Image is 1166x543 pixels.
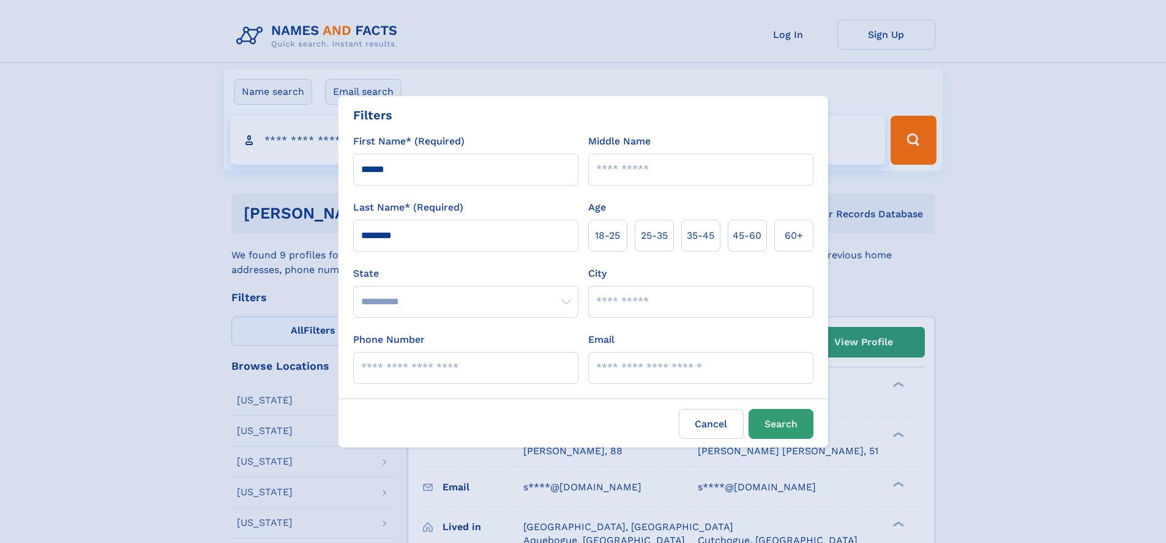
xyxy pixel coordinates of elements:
span: 60+ [785,228,803,243]
span: 35‑45 [687,228,714,243]
label: First Name* (Required) [353,134,465,149]
label: City [588,266,607,281]
label: Middle Name [588,134,651,149]
span: 25‑35 [641,228,668,243]
label: Cancel [679,409,744,439]
span: 18‑25 [595,228,620,243]
label: Last Name* (Required) [353,200,463,215]
label: State [353,266,578,281]
span: 45‑60 [733,228,761,243]
label: Age [588,200,606,215]
button: Search [749,409,813,439]
label: Phone Number [353,332,425,347]
label: Email [588,332,615,347]
div: Filters [353,106,392,124]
